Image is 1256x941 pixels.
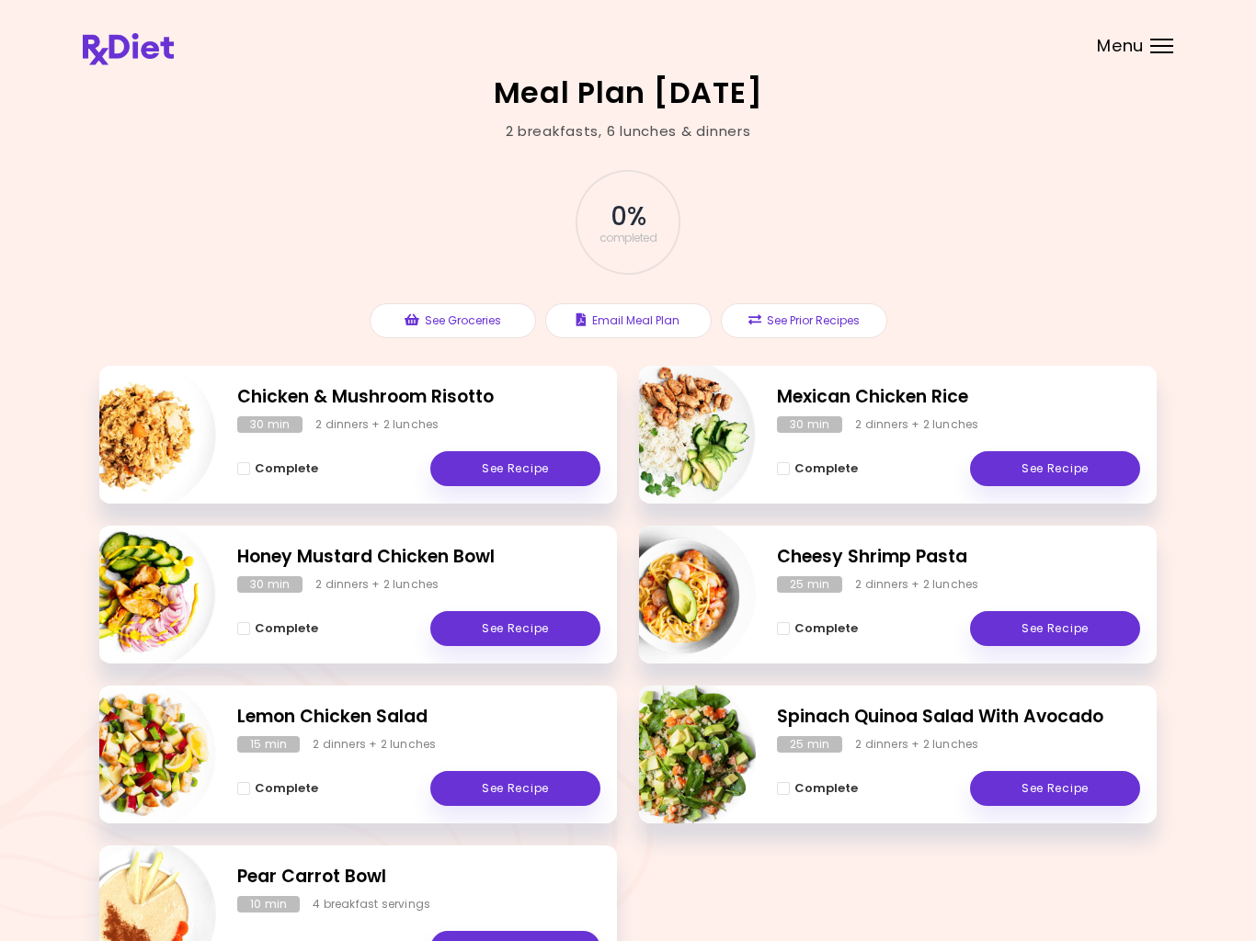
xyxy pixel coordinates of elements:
button: Complete - Honey Mustard Chicken Bowl [237,618,318,640]
a: See Recipe - Chicken & Mushroom Risotto [430,451,600,486]
div: 25 min [777,576,842,593]
h2: Honey Mustard Chicken Bowl [237,544,600,571]
a: See Recipe - Lemon Chicken Salad [430,771,600,806]
span: Menu [1097,38,1144,54]
h2: Lemon Chicken Salad [237,704,600,731]
span: Complete [794,621,858,636]
button: Complete - Mexican Chicken Rice [777,458,858,480]
h2: Pear Carrot Bowl [237,864,600,890]
div: 2 dinners + 2 lunches [855,736,978,753]
img: Info - Chicken & Mushroom Risotto [63,358,216,511]
button: See Prior Recipes [721,303,887,338]
button: Complete - Chicken & Mushroom Risotto [237,458,318,480]
a: See Recipe - Spinach Quinoa Salad With Avocado [970,771,1140,806]
h2: Meal Plan [DATE] [494,78,763,108]
a: See Recipe - Honey Mustard Chicken Bowl [430,611,600,646]
img: Info - Lemon Chicken Salad [63,678,216,831]
div: 2 dinners + 2 lunches [315,416,439,433]
img: Info - Spinach Quinoa Salad With Avocado [603,678,756,831]
span: Complete [794,461,858,476]
h2: Spinach Quinoa Salad With Avocado [777,704,1140,731]
img: Info - Mexican Chicken Rice [603,358,756,511]
div: 2 dinners + 2 lunches [855,576,978,593]
div: 30 min [237,416,303,433]
a: See Recipe - Mexican Chicken Rice [970,451,1140,486]
img: Info - Honey Mustard Chicken Bowl [63,518,216,671]
img: RxDiet [83,33,174,65]
div: 30 min [777,416,842,433]
div: 4 breakfast servings [313,896,430,913]
div: 10 min [237,896,300,913]
span: 0 % [611,201,645,232]
div: 2 dinners + 2 lunches [855,416,978,433]
h2: Chicken & Mushroom Risotto [237,384,600,411]
div: 2 dinners + 2 lunches [313,736,436,753]
span: completed [599,232,657,244]
button: Complete - Lemon Chicken Salad [237,777,318,799]
h2: Cheesy Shrimp Pasta [777,544,1140,571]
button: Complete - Cheesy Shrimp Pasta [777,618,858,640]
button: Email Meal Plan [545,303,712,338]
img: Info - Cheesy Shrimp Pasta [603,518,756,671]
div: 2 dinners + 2 lunches [315,576,439,593]
span: Complete [255,781,318,796]
span: Complete [255,461,318,476]
button: Complete - Spinach Quinoa Salad With Avocado [777,777,858,799]
h2: Mexican Chicken Rice [777,384,1140,411]
div: 2 breakfasts , 6 lunches & dinners [506,121,751,142]
button: See Groceries [370,303,536,338]
span: Complete [255,621,318,636]
div: 15 min [237,736,300,753]
div: 25 min [777,736,842,753]
a: See Recipe - Cheesy Shrimp Pasta [970,611,1140,646]
div: 30 min [237,576,303,593]
span: Complete [794,781,858,796]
